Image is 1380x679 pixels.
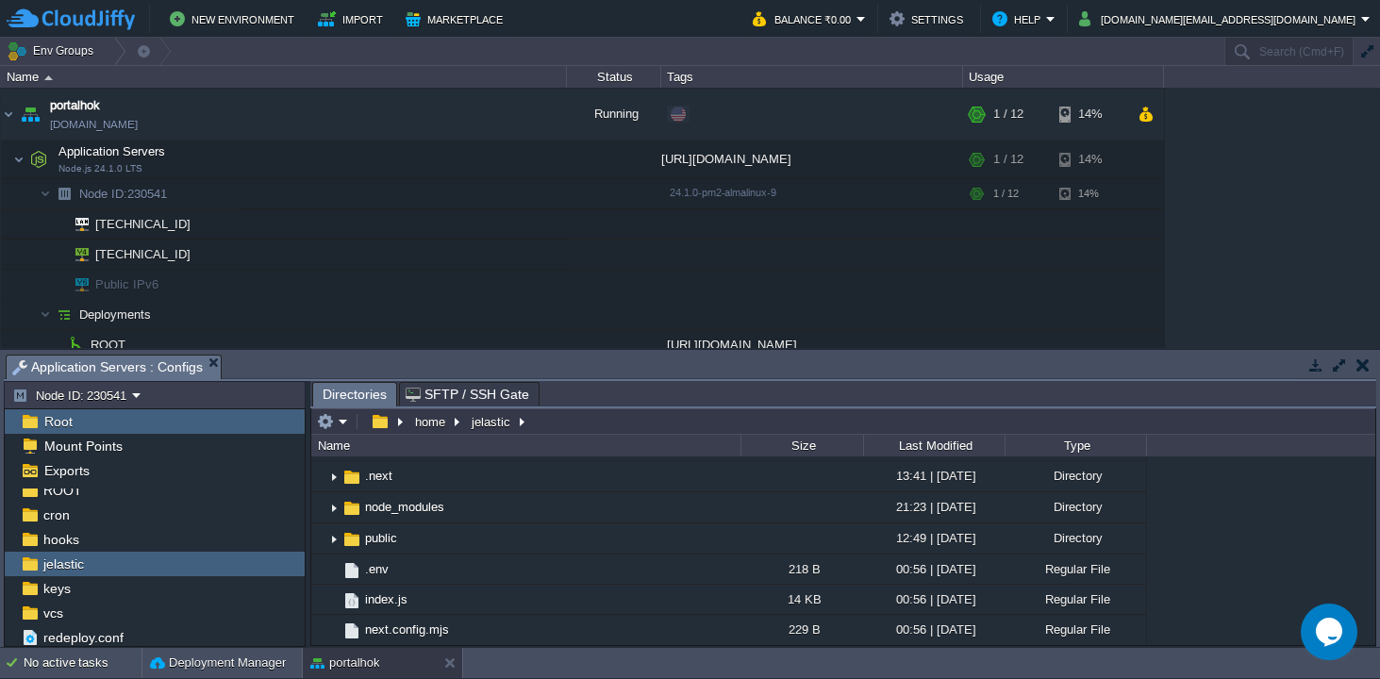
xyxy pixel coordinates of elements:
button: Node ID: 230541 [12,387,132,404]
button: home [412,413,450,430]
a: Root [41,413,75,430]
img: AMDAwAAAACH5BAEAAAAALAAAAAABAAEAAAICRAEAOw== [44,75,53,80]
img: AMDAwAAAACH5BAEAAAAALAAAAAABAAEAAAICRAEAOw== [341,529,362,550]
img: AMDAwAAAACH5BAEAAAAALAAAAAABAAEAAAICRAEAOw== [341,467,362,488]
a: public [362,530,400,546]
span: ROOT [40,482,85,499]
a: vcs [40,604,66,621]
img: AMDAwAAAACH5BAEAAAAALAAAAAABAAEAAAICRAEAOw== [51,179,77,208]
div: Running [567,89,661,140]
a: index.js [362,591,410,607]
div: Name [313,435,740,456]
iframe: chat widget [1301,604,1361,660]
img: AMDAwAAAACH5BAEAAAAALAAAAAABAAEAAAICRAEAOw== [51,270,62,299]
div: Tags [662,66,962,88]
div: 14% [1059,179,1121,208]
a: Node ID:230541 [77,186,170,202]
img: AMDAwAAAACH5BAEAAAAALAAAAAABAAEAAAICRAEAOw== [326,555,341,584]
img: AMDAwAAAACH5BAEAAAAALAAAAAABAAEAAAICRAEAOw== [51,330,62,359]
div: Regular File [1005,555,1146,584]
a: cron [40,506,73,523]
a: [TECHNICAL_ID] [93,247,193,261]
div: 229 B [740,615,863,644]
div: 14% [1059,141,1121,178]
img: AMDAwAAAACH5BAEAAAAALAAAAAABAAEAAAICRAEAOw== [62,209,89,239]
a: Public IPv6 [93,277,161,291]
div: Name [2,66,566,88]
a: [DOMAIN_NAME] [50,115,138,134]
div: No active tasks [24,648,141,678]
a: .next [362,468,395,484]
img: AMDAwAAAACH5BAEAAAAALAAAAAABAAEAAAICRAEAOw== [40,300,51,329]
span: Directories [323,383,387,406]
img: AMDAwAAAACH5BAEAAAAALAAAAAABAAEAAAICRAEAOw== [40,179,51,208]
button: Import [318,8,389,30]
button: portalhok [310,654,379,672]
button: jelastic [469,413,515,430]
img: AMDAwAAAACH5BAEAAAAALAAAAAABAAEAAAICRAEAOw== [341,560,362,581]
img: AMDAwAAAACH5BAEAAAAALAAAAAABAAEAAAICRAEAOw== [62,240,89,269]
button: Env Groups [7,38,100,64]
a: keys [40,580,74,597]
button: Deployment Manager [150,654,286,672]
div: 12:49 | [DATE] [863,523,1005,553]
div: 00:56 | [DATE] [863,615,1005,644]
a: [TECHNICAL_ID] [93,217,193,231]
div: Type [1006,435,1146,456]
img: AMDAwAAAACH5BAEAAAAALAAAAAABAAEAAAICRAEAOw== [341,498,362,519]
img: AMDAwAAAACH5BAEAAAAALAAAAAABAAEAAAICRAEAOw== [326,493,341,522]
a: portalhok [50,96,100,115]
img: CloudJiffy [7,8,135,31]
div: 14 KB [740,585,863,614]
a: node_modules [362,499,447,515]
img: AMDAwAAAACH5BAEAAAAALAAAAAABAAEAAAICRAEAOw== [62,270,89,299]
div: 14% [1059,89,1121,140]
img: AMDAwAAAACH5BAEAAAAALAAAAAABAAEAAAICRAEAOw== [51,209,62,239]
div: 13:41 | [DATE] [863,461,1005,490]
button: [DOMAIN_NAME][EMAIL_ADDRESS][DOMAIN_NAME] [1079,8,1361,30]
button: Marketplace [406,8,508,30]
a: Exports [41,462,92,479]
img: AMDAwAAAACH5BAEAAAAALAAAAAABAAEAAAICRAEAOw== [62,330,89,359]
div: 00:56 | [DATE] [863,555,1005,584]
button: Settings [890,8,969,30]
img: AMDAwAAAACH5BAEAAAAALAAAAAABAAEAAAICRAEAOw== [17,89,43,140]
div: Regular File [1005,585,1146,614]
img: AMDAwAAAACH5BAEAAAAALAAAAAABAAEAAAICRAEAOw== [326,615,341,644]
button: New Environment [170,8,300,30]
img: AMDAwAAAACH5BAEAAAAALAAAAAABAAEAAAICRAEAOw== [25,141,52,178]
button: Balance ₹0.00 [753,8,856,30]
a: .env [362,561,391,577]
a: Mount Points [41,438,125,455]
div: Directory [1005,523,1146,553]
a: jelastic [40,555,87,572]
div: 21:23 | [DATE] [863,492,1005,522]
span: Node.js 24.1.0 LTS [58,163,142,174]
span: [TECHNICAL_ID] [93,209,193,239]
a: next.config.mjs [362,621,452,638]
button: Help [992,8,1046,30]
div: [URL][DOMAIN_NAME] [661,141,963,178]
span: Application Servers : Configs [12,356,203,379]
span: ROOT [89,337,128,353]
div: Regular File [1005,615,1146,644]
span: [TECHNICAL_ID] [93,240,193,269]
img: AMDAwAAAACH5BAEAAAAALAAAAAABAAEAAAICRAEAOw== [341,590,362,611]
a: redeploy.conf [40,629,126,646]
img: AMDAwAAAACH5BAEAAAAALAAAAAABAAEAAAICRAEAOw== [326,585,341,614]
div: 1 / 12 [993,141,1023,178]
img: AMDAwAAAACH5BAEAAAAALAAAAAABAAEAAAICRAEAOw== [51,300,77,329]
div: Directory [1005,492,1146,522]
